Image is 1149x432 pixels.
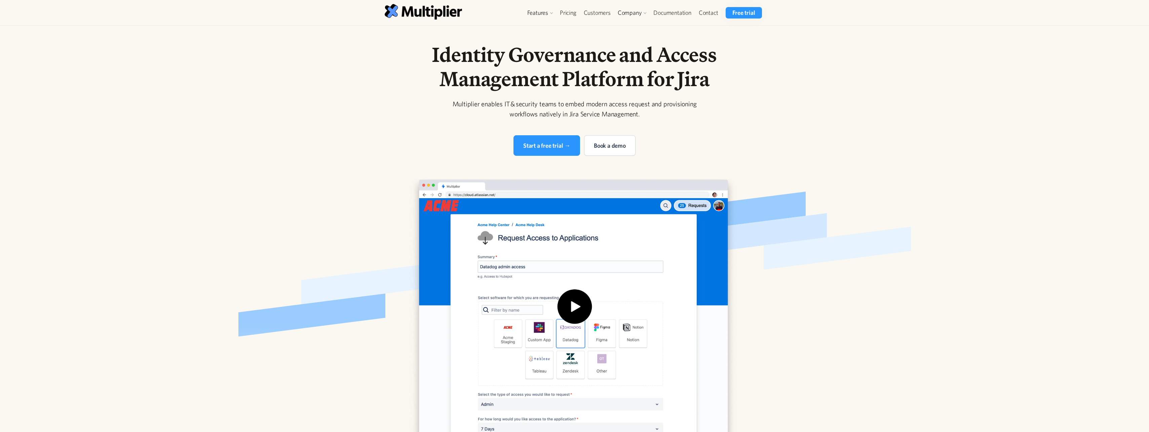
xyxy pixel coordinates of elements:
a: Start a free trial → [513,135,580,156]
a: Free trial [726,7,762,19]
a: Pricing [556,7,580,19]
div: Features [527,9,548,17]
img: Play icon [553,289,596,332]
a: Customers [580,7,614,19]
div: Start a free trial → [523,141,570,150]
a: Documentation [650,7,695,19]
a: Contact [695,7,722,19]
h1: Identity Governance and Access Management Platform for Jira [403,42,747,91]
div: Book a demo [594,141,626,150]
div: Company [618,9,642,17]
a: Book a demo [584,135,636,156]
div: Multiplier enables IT & security teams to embed modern access request and provisioning workflows ... [446,99,704,119]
